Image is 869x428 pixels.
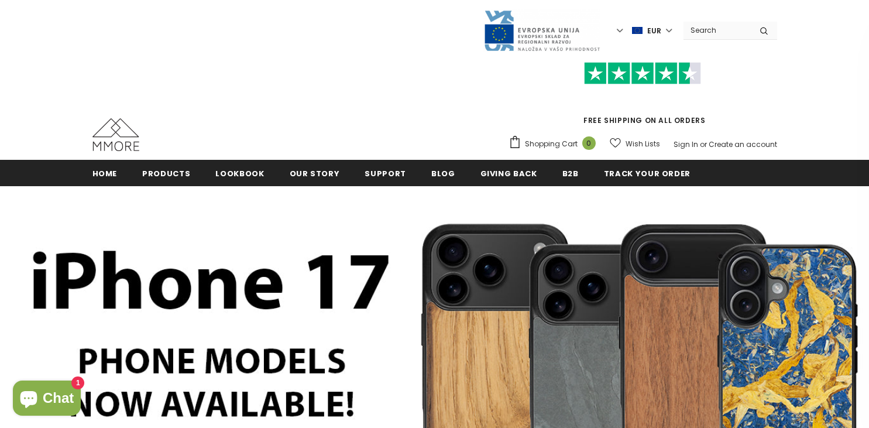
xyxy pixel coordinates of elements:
span: Lookbook [215,168,264,179]
a: Giving back [480,160,537,186]
span: B2B [562,168,579,179]
span: FREE SHIPPING ON ALL ORDERS [509,67,777,125]
a: Wish Lists [610,133,660,154]
a: Javni Razpis [483,25,600,35]
input: Search Site [683,22,751,39]
a: support [365,160,406,186]
inbox-online-store-chat: Shopify online store chat [9,381,84,419]
a: Products [142,160,190,186]
a: Lookbook [215,160,264,186]
img: Javni Razpis [483,9,600,52]
span: Our Story [290,168,340,179]
a: B2B [562,160,579,186]
span: Blog [431,168,455,179]
a: Home [92,160,118,186]
a: Create an account [709,139,777,149]
a: Sign In [674,139,698,149]
span: support [365,168,406,179]
span: Giving back [480,168,537,179]
span: EUR [647,25,661,37]
span: Home [92,168,118,179]
a: Our Story [290,160,340,186]
a: Shopping Cart 0 [509,135,602,153]
span: Wish Lists [626,138,660,150]
img: MMORE Cases [92,118,139,151]
span: Shopping Cart [525,138,578,150]
img: Trust Pilot Stars [584,62,701,85]
a: Track your order [604,160,691,186]
a: Blog [431,160,455,186]
span: or [700,139,707,149]
span: 0 [582,136,596,150]
span: Products [142,168,190,179]
iframe: Customer reviews powered by Trustpilot [509,84,777,115]
span: Track your order [604,168,691,179]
